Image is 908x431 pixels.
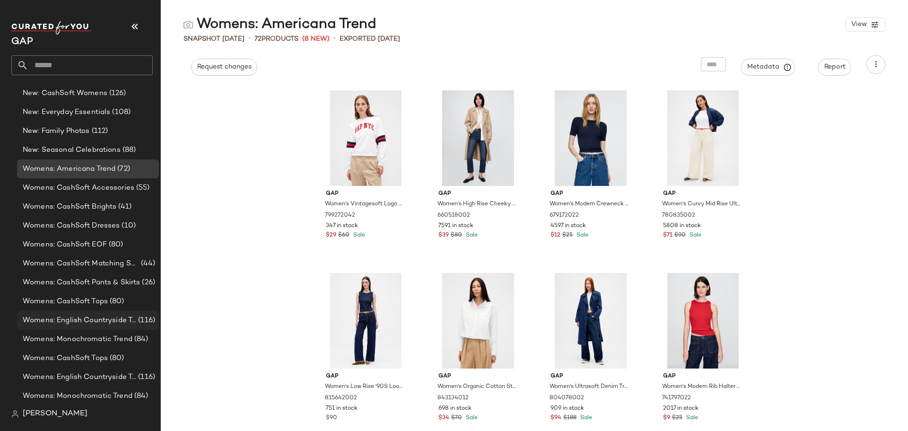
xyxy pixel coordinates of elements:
span: 5808 in stock [663,222,701,230]
span: $94 [550,414,561,422]
span: $25 [562,231,573,240]
div: Products [254,34,298,44]
span: Women's Curvy Mid Rise Ultrasoft Baggy Jeans by Gap Ecru Beige Size 33 [662,200,742,209]
span: 2017 in stock [663,405,698,413]
span: $12 [550,231,560,240]
span: Womens: English Countryside Trend [23,315,136,326]
span: • [248,33,251,44]
img: svg%3e [11,410,19,418]
span: Women's High Rise Cheeky Straight Jeans by Gap Dark Indigo V2 Size 25 [437,200,517,209]
span: 909 in stock [550,405,584,413]
span: $34 [438,414,449,422]
span: (126) [107,88,126,99]
p: Exported [DATE] [340,34,400,44]
span: Womens: CashSoft Dresses [23,220,120,231]
img: cn59679128.jpg [655,90,751,186]
span: (116) [136,372,155,383]
img: cn57695524.jpg [655,273,751,369]
span: New: Seasonal Celebrations [23,145,121,156]
span: Sale [464,232,478,238]
span: $70 [451,414,462,422]
span: 804078002 [550,394,584,403]
span: 815642002 [325,394,357,403]
span: [PERSON_NAME] [23,408,87,420]
span: Womens: CashSoft Tops [23,296,108,307]
img: svg%3e [183,20,193,29]
span: New: Family Photos [23,126,90,137]
span: Gap [663,372,743,381]
div: Womens: Americana Trend [183,15,376,34]
span: (80) [107,239,123,250]
span: Gap [438,372,518,381]
img: cn57946191.jpg [431,90,526,186]
span: $90 [326,414,337,422]
span: Women's Low Rise '90S Loose Jeans by Gap Dark Blue Indigo Size 29 [325,383,405,391]
span: Gap [550,372,630,381]
span: (108) [110,107,131,118]
span: 347 in stock [326,222,358,230]
span: 698 in stock [438,405,471,413]
img: cn60151285.jpg [318,90,413,186]
span: Womens: CashSoft Accessories [23,183,134,194]
span: Womens: CashSoft Matching Sets [23,258,139,269]
img: cn60524174.jpg [431,273,526,369]
span: (112) [90,126,108,137]
img: cfy_white_logo.C9jOOHJF.svg [11,21,92,35]
span: • [333,33,336,44]
span: 780835002 [662,211,695,220]
span: Sale [351,232,365,238]
span: Women's Modern Rib Halter Tank Top by Gap Tomato Sauce Red Size L [662,383,742,391]
span: 741797022 [662,394,691,403]
span: (116) [136,315,155,326]
span: $188 [563,414,576,422]
span: Metadata [747,63,790,71]
span: (44) [139,258,155,269]
span: Sale [575,232,588,238]
span: 799272042 [325,211,355,220]
span: (88) [121,145,136,156]
button: Request changes [191,59,257,76]
span: New: CashSoft Womens [23,88,107,99]
button: View [846,18,885,32]
span: $39 [438,231,449,240]
span: Sale [464,415,478,421]
span: $80 [451,231,462,240]
span: (80) [108,296,124,307]
span: (8 New) [302,34,330,44]
span: (84) [132,334,148,345]
span: Womens: Americana Trend [23,164,115,175]
span: Women's Vintagesoft Logo Wedge Sweatshirt by Gap New Off White Logo Size S [325,200,405,209]
span: 679172022 [550,211,579,220]
span: (72) [115,164,130,175]
span: Sale [578,415,592,421]
span: Sale [688,232,701,238]
span: $90 [674,231,686,240]
span: Report [824,63,846,71]
span: (26) [140,277,155,288]
span: $60 [338,231,349,240]
span: New: Everyday Essentials [23,107,110,118]
span: 72 [254,35,262,43]
span: $25 [672,414,682,422]
span: Request changes [197,63,252,71]
img: cn59939981.jpg [543,273,638,369]
span: Gap [438,190,518,198]
span: Gap [550,190,630,198]
span: View [851,21,867,28]
span: Women's Ultrasoft Denim Trench Coat by Gap Dark Indigo Blue Size S [550,383,629,391]
span: Womens: CashSoft EOF [23,239,107,250]
span: (10) [120,220,136,231]
span: Womens: English Countryside Trend [23,372,136,383]
span: $71 [663,231,672,240]
span: $9 [663,414,670,422]
span: Gap [326,372,406,381]
span: $29 [326,231,336,240]
span: 4597 in stock [550,222,586,230]
span: Gap [326,190,406,198]
img: cn60141363.jpg [318,273,413,369]
span: 751 in stock [326,405,358,413]
button: Metadata [741,59,795,76]
span: 660518002 [437,211,470,220]
img: cn57440552.jpg [543,90,638,186]
span: Current Company Name [11,37,33,47]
